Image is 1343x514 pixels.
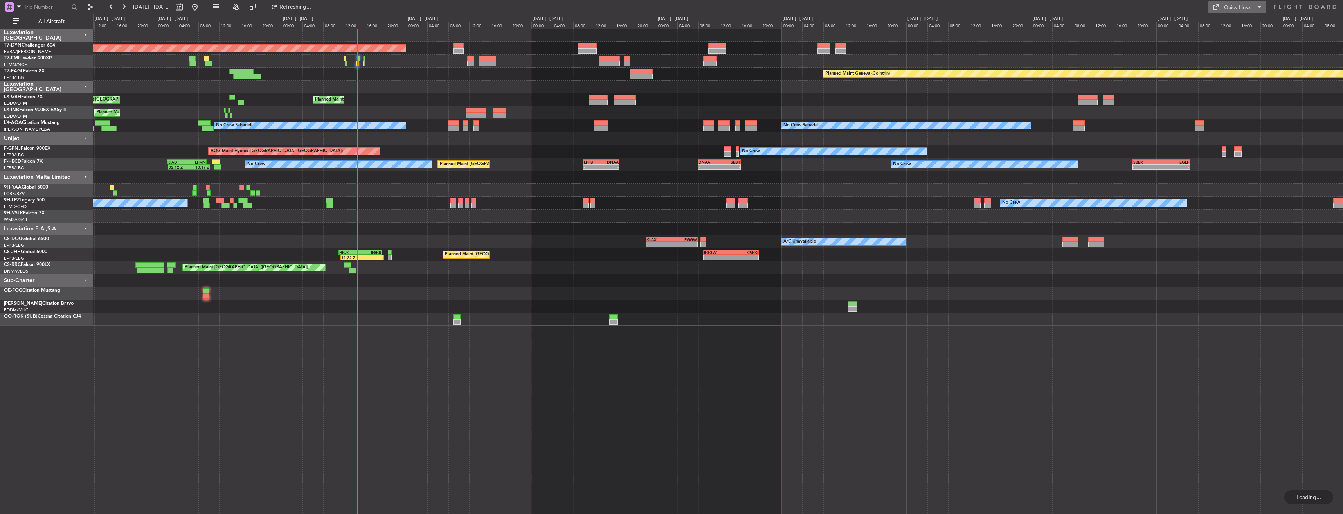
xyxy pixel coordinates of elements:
div: - [362,255,383,260]
div: 04:00 [427,22,448,29]
span: CS-JHH [4,250,21,254]
div: 20:00 [386,22,407,29]
span: T7-EMI [4,56,19,61]
div: 12:00 [844,22,865,29]
button: All Aircraft [9,15,85,28]
a: CS-DOUGlobal 6500 [4,237,49,241]
div: 04:00 [178,22,198,29]
span: CS-DOU [4,237,22,241]
span: 9H-VSLK [4,211,23,216]
div: [DATE] - [DATE] [907,16,938,22]
div: 12:00 [594,22,615,29]
div: 12:00 [969,22,990,29]
span: OO-ROK (SUB) [4,314,38,319]
div: [DATE] - [DATE] [1158,16,1188,22]
div: 04:00 [927,22,948,29]
div: 20:00 [636,22,657,29]
div: 04:00 [302,22,323,29]
div: [DATE] - [DATE] [283,16,313,22]
div: 00:00 [531,22,552,29]
span: 9H-LPZ [4,198,20,203]
div: Planned Maint Nice ([GEOGRAPHIC_DATA]) [315,94,402,106]
div: 20:00 [886,22,906,29]
div: 08:00 [573,22,594,29]
div: EGGW [704,250,731,255]
div: DNAA [601,160,619,164]
span: All Aircraft [20,19,83,24]
div: SBBR [1133,160,1161,164]
span: F-HECD [4,159,21,164]
div: 20:00 [761,22,781,29]
div: [DATE] - [DATE] [158,16,188,22]
div: 00:00 [1156,22,1177,29]
div: 20:00 [511,22,531,29]
div: 00:00 [781,22,802,29]
div: No Crew Sabadell [783,120,820,131]
div: 16:00 [615,22,635,29]
div: - [584,165,601,169]
div: 12:00 [94,22,115,29]
a: 9H-LPZLegacy 500 [4,198,45,203]
div: - [601,165,619,169]
div: 12:00 [344,22,365,29]
span: OE-FOG [4,288,22,293]
div: [DATE] - [DATE] [1033,16,1063,22]
span: [DATE] - [DATE] [133,4,170,11]
a: T7-EMIHawker 900XP [4,56,52,61]
div: - [1133,165,1161,169]
div: EGGW [671,237,697,242]
div: No Crew [247,158,265,170]
div: 16:00 [240,22,261,29]
span: [PERSON_NAME] [4,301,42,306]
div: 20:00 [1136,22,1156,29]
a: WMSA/SZB [4,217,27,223]
a: [PERSON_NAME]Citation Bravo [4,301,74,306]
a: T7-DYNChallenger 604 [4,43,55,48]
div: 02:12 Z [169,165,189,169]
span: LX-GBH [4,95,21,99]
div: - [671,242,697,247]
a: LFPB/LBG [4,243,24,248]
div: 20:00 [1260,22,1281,29]
div: Planned Maint [GEOGRAPHIC_DATA] ([GEOGRAPHIC_DATA]) [445,249,568,261]
button: Quick Links [1208,1,1266,13]
a: T7-EAGLFalcon 8X [4,69,45,74]
div: [DATE] - [DATE] [408,16,438,22]
div: - [719,165,740,169]
div: 00:00 [1282,22,1302,29]
div: No Crew [893,158,911,170]
div: 00:00 [1032,22,1052,29]
div: 04:00 [677,22,698,29]
div: KLAX [646,237,671,242]
div: 16:00 [1115,22,1136,29]
span: F-GPNJ [4,146,21,151]
a: FCBB/BZV [4,191,25,197]
div: 00:00 [282,22,302,29]
div: No Crew [742,146,760,157]
div: Planned Maint [GEOGRAPHIC_DATA] ([GEOGRAPHIC_DATA]) [440,158,563,170]
div: - [1161,165,1189,169]
div: DNAA [699,160,719,164]
div: 00:00 [657,22,677,29]
div: AOG Maint Hyères ([GEOGRAPHIC_DATA]-[GEOGRAPHIC_DATA]) [211,146,343,157]
div: 00:00 [407,22,427,29]
div: 12:00 [469,22,490,29]
a: 9H-YAAGlobal 5000 [4,185,48,190]
a: [PERSON_NAME]/QSA [4,126,50,132]
div: 08:00 [698,22,719,29]
a: LFPB/LBG [4,152,24,158]
div: 12:00 [719,22,740,29]
div: [DATE] - [DATE] [95,16,125,22]
a: LX-INBFalcon 900EX EASy II [4,108,66,112]
div: HKJK [339,250,360,255]
button: Refreshing... [267,1,314,13]
a: CS-JHHGlobal 6000 [4,250,47,254]
div: [DATE] - [DATE] [1283,16,1313,22]
a: DNMM/LOS [4,268,28,274]
div: 00:00 [157,22,177,29]
div: - [704,255,731,260]
div: 08:00 [1073,22,1094,29]
div: 16:00 [990,22,1010,29]
div: [DATE] - [DATE] [658,16,688,22]
div: LFMN [187,160,206,164]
